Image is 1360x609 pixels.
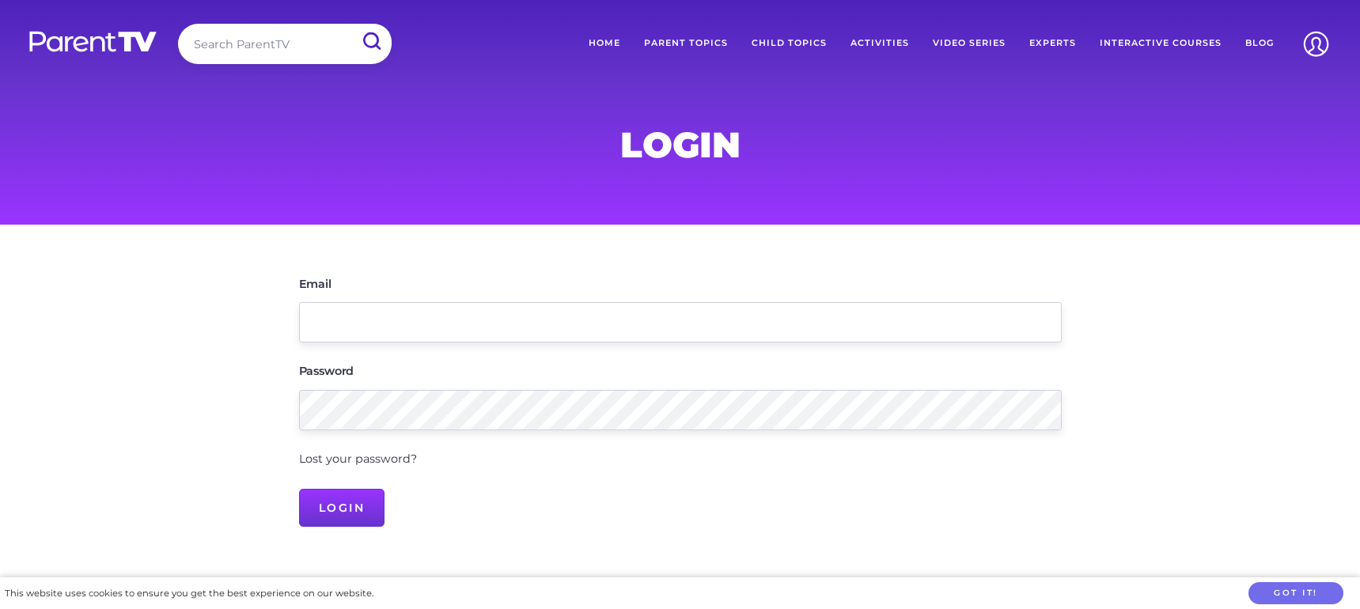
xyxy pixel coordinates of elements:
[5,585,373,602] div: This website uses cookies to ensure you get the best experience on our website.
[632,24,740,63] a: Parent Topics
[740,24,839,63] a: Child Topics
[299,278,331,289] label: Email
[1017,24,1088,63] a: Experts
[1248,582,1343,605] button: Got it!
[1088,24,1233,63] a: Interactive Courses
[299,489,385,527] input: Login
[299,365,354,376] label: Password
[1233,24,1286,63] a: Blog
[839,24,921,63] a: Activities
[178,24,392,64] input: Search ParentTV
[350,24,392,59] input: Submit
[921,24,1017,63] a: Video Series
[28,30,158,53] img: parenttv-logo-white.4c85aaf.svg
[299,452,417,466] a: Lost your password?
[299,129,1062,161] h1: Login
[1296,24,1336,64] img: Account
[577,24,632,63] a: Home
